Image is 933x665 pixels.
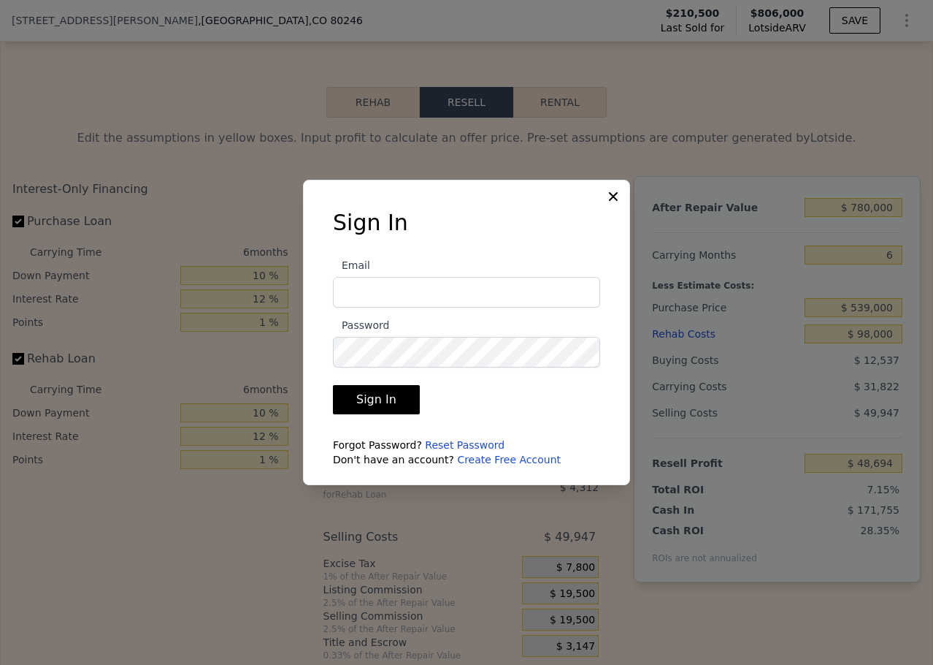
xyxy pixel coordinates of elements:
[333,210,600,236] h3: Sign In
[333,438,600,467] div: Forgot Password? Don't have an account?
[333,259,370,271] span: Email
[333,385,420,414] button: Sign In
[425,439,504,451] a: Reset Password
[333,277,600,308] input: Email
[457,454,561,465] a: Create Free Account
[333,337,600,368] input: Password
[333,319,389,331] span: Password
